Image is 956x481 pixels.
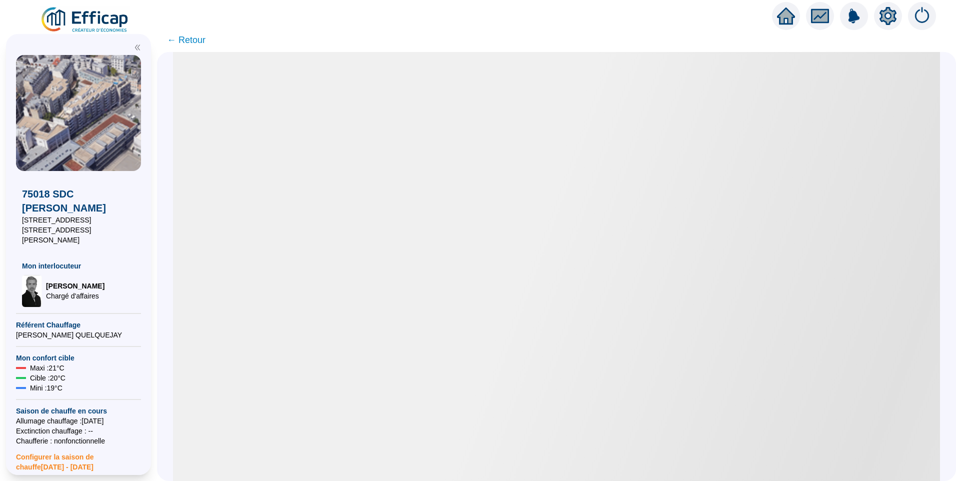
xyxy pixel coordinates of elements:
span: Configurer la saison de chauffe [DATE] - [DATE] [16,446,141,472]
span: [STREET_ADDRESS][PERSON_NAME] [22,225,135,245]
span: home [777,7,795,25]
span: Allumage chauffage : [DATE] [16,416,141,426]
img: Chargé d'affaires [22,275,42,307]
span: Chargé d'affaires [46,291,104,301]
span: 75018 SDC [PERSON_NAME] [22,187,135,215]
img: alerts [840,2,868,30]
span: fund [811,7,829,25]
span: Référent Chauffage [16,320,141,330]
span: Mini : 19 °C [30,383,62,393]
span: Mon interlocuteur [22,261,135,271]
img: alerts [908,2,936,30]
span: Mon confort cible [16,353,141,363]
span: Cible : 20 °C [30,373,65,383]
span: double-left [134,44,141,51]
span: Chaufferie : non fonctionnelle [16,436,141,446]
span: [PERSON_NAME] [46,281,104,291]
span: ← Retour [167,33,205,47]
span: Maxi : 21 °C [30,363,64,373]
span: Exctinction chauffage : -- [16,426,141,436]
img: efficap energie logo [40,6,130,34]
span: setting [879,7,897,25]
span: [PERSON_NAME] QUELQUEJAY [16,330,141,340]
span: Saison de chauffe en cours [16,406,141,416]
span: [STREET_ADDRESS] [22,215,135,225]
